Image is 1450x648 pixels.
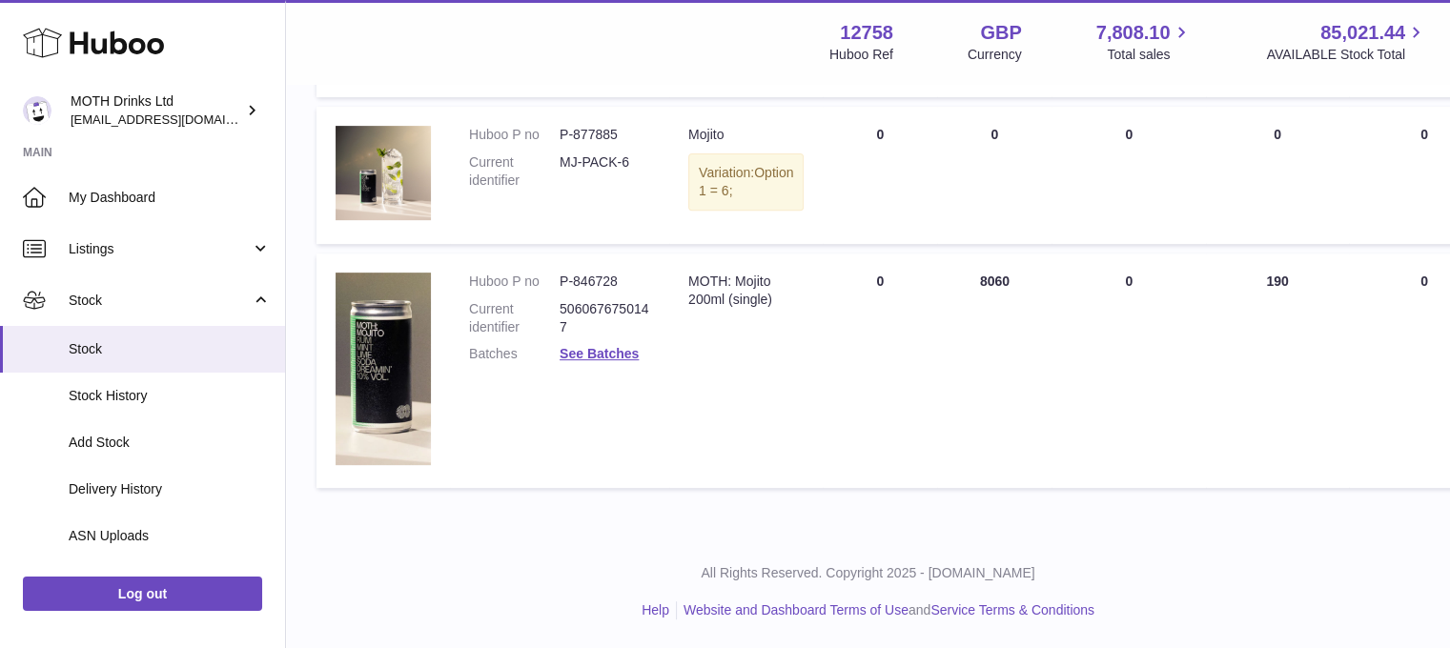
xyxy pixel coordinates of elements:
[301,564,1435,582] p: All Rights Reserved. Copyright 2025 - [DOMAIN_NAME]
[69,527,271,545] span: ASN Uploads
[699,165,793,198] span: Option 1 = 6;
[469,126,560,144] dt: Huboo P no
[684,602,909,618] a: Website and Dashboard Terms of Use
[560,126,650,144] dd: P-877885
[336,126,431,220] img: product image
[688,153,804,211] div: Variation:
[1052,253,1206,489] td: 0
[1096,20,1193,64] a: 7,808.10 Total sales
[1320,20,1405,46] span: 85,021.44
[469,345,560,363] dt: Batches
[823,107,937,244] td: 0
[560,300,650,336] dd: 5060676750147
[1096,20,1171,46] span: 7,808.10
[469,153,560,190] dt: Current identifier
[937,107,1052,244] td: 0
[642,602,669,618] a: Help
[968,46,1022,64] div: Currency
[1266,20,1427,64] a: 85,021.44 AVAILABLE Stock Total
[688,126,804,144] div: Mojito
[677,601,1094,619] li: and
[1266,46,1427,64] span: AVAILABLE Stock Total
[1420,273,1428,289] span: 0
[560,346,639,361] a: See Batches
[1206,107,1349,244] td: 0
[560,273,650,291] dd: P-846728
[1107,46,1192,64] span: Total sales
[1206,253,1349,489] td: 190
[69,292,251,310] span: Stock
[829,46,893,64] div: Huboo Ref
[688,273,804,309] div: MOTH: Mojito 200ml (single)
[71,111,280,127] span: [EMAIL_ADDRESS][DOMAIN_NAME]
[823,253,937,489] td: 0
[469,300,560,336] dt: Current identifier
[1420,127,1428,142] span: 0
[840,20,893,46] strong: 12758
[560,153,650,190] dd: MJ-PACK-6
[1052,107,1206,244] td: 0
[69,340,271,358] span: Stock
[23,577,262,611] a: Log out
[69,434,271,452] span: Add Stock
[469,273,560,291] dt: Huboo P no
[69,387,271,405] span: Stock History
[23,96,51,125] img: orders@mothdrinks.com
[69,240,251,258] span: Listings
[336,273,431,465] img: product image
[930,602,1094,618] a: Service Terms & Conditions
[69,480,271,498] span: Delivery History
[69,189,271,207] span: My Dashboard
[980,20,1021,46] strong: GBP
[71,92,242,129] div: MOTH Drinks Ltd
[937,253,1052,489] td: 8060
